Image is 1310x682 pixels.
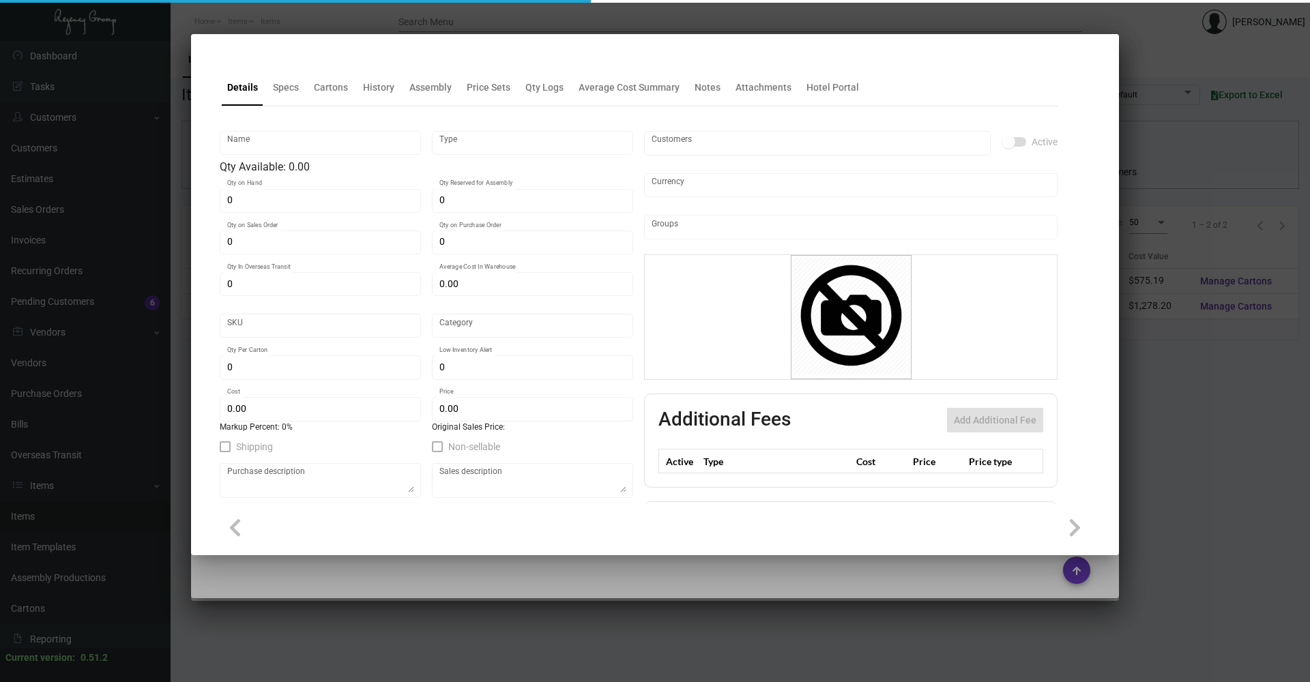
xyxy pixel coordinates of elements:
[658,408,791,432] h2: Additional Fees
[314,80,348,95] div: Cartons
[965,449,1027,473] th: Price type
[525,80,564,95] div: Qty Logs
[909,449,965,473] th: Price
[236,439,273,455] span: Shipping
[695,80,720,95] div: Notes
[467,80,510,95] div: Price Sets
[81,651,108,665] div: 0.51.2
[954,415,1036,426] span: Add Additional Fee
[652,138,984,149] input: Add new..
[273,80,299,95] div: Specs
[363,80,394,95] div: History
[409,80,452,95] div: Assembly
[579,80,680,95] div: Average Cost Summary
[736,80,791,95] div: Attachments
[220,159,633,175] div: Qty Available: 0.00
[227,80,258,95] div: Details
[5,651,75,665] div: Current version:
[1032,134,1058,150] span: Active
[853,449,909,473] th: Cost
[947,408,1043,432] button: Add Additional Fee
[448,439,500,455] span: Non-sellable
[806,80,859,95] div: Hotel Portal
[652,222,1051,233] input: Add new..
[700,449,853,473] th: Type
[659,449,701,473] th: Active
